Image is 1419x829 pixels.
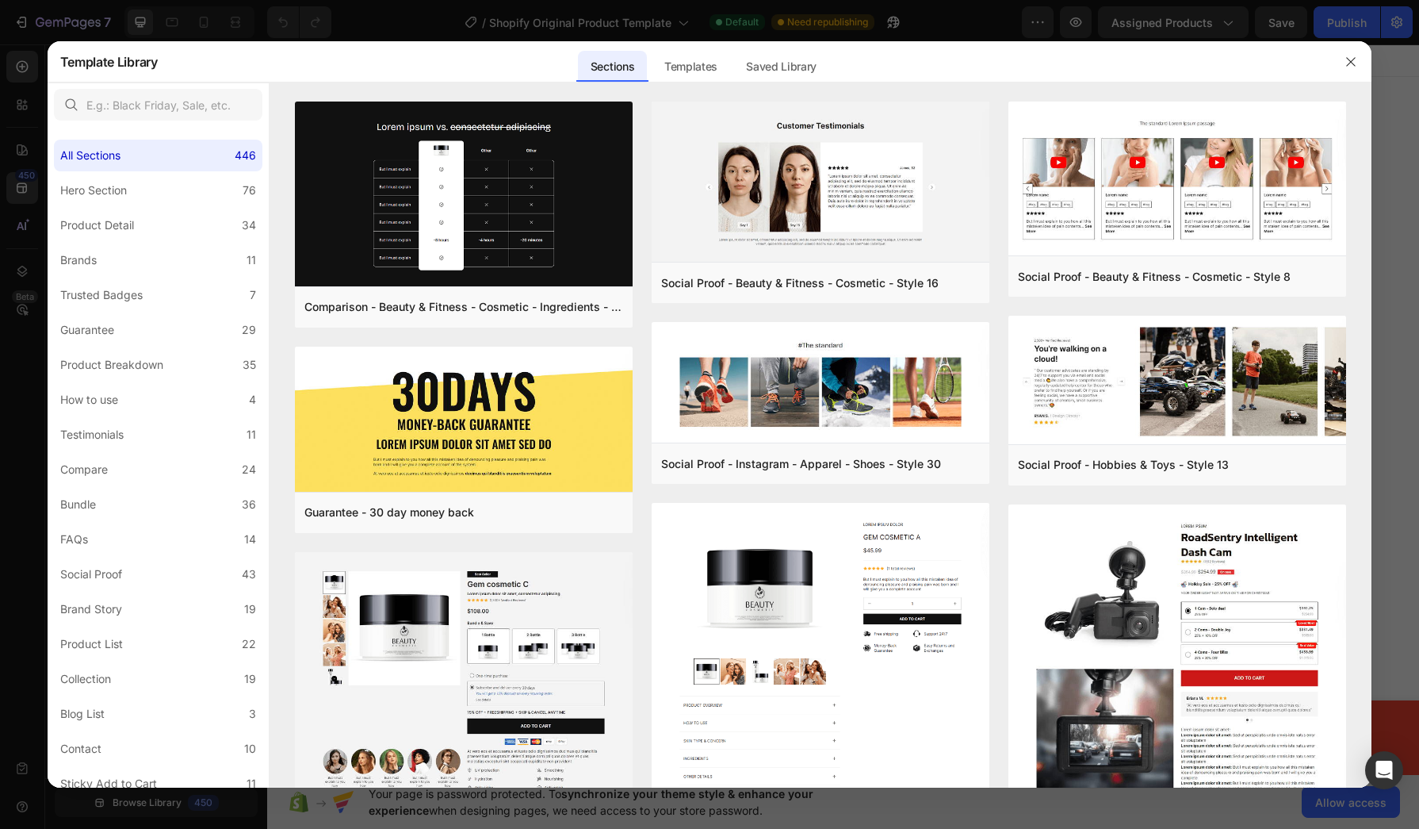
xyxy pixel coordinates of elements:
span: Related products [547,149,631,168]
h2: B Slides [601,258,1052,297]
div: 11 [247,251,256,270]
button: Buy Now [893,671,1052,716]
div: Bundle [60,495,96,514]
img: g30.png [295,347,633,495]
div: Product Breakdown [60,355,163,374]
div: $49.99 [601,361,672,391]
div: Social Proof - Beauty & Fitness - Cosmetic - Style 16 [661,274,939,293]
div: Product Detail [60,216,134,235]
img: sp16.png [652,102,989,265]
span: Product information [541,65,637,84]
p: Flash Sale: Up to 30% Off [335,670,572,695]
span: Add description [855,432,925,443]
div: Collection [60,670,111,689]
div: Social Proof - Beauty & Fitness - Cosmetic - Style 8 [1018,267,1291,286]
div: 19 [244,600,256,619]
p: (1298 reviews) [685,312,768,335]
img: sp13.png [1008,316,1346,447]
div: Testimonials [60,425,124,444]
p: Highlight key benefits with product description. [643,430,983,446]
div: Trusted Badges [60,286,143,305]
div: 11 [247,425,256,444]
div: 24 [242,460,256,479]
div: 34 [242,216,256,235]
div: Sticky Add to Cart [60,774,157,793]
div: Brands [60,251,97,270]
div: 32 [277,670,305,691]
div: Buy Now [945,684,999,703]
div: Guarantee - 30 day money back [304,503,474,522]
div: Hero Section [60,181,127,200]
div: 19 [244,670,256,689]
div: 43 [242,565,256,584]
h2: Template Library [60,41,158,83]
p: Hrs [170,694,189,717]
div: 4 [249,390,256,409]
div: 22 [242,635,256,654]
div: Blog List [60,704,105,723]
div: Guarantee [60,320,114,340]
div: 76 [243,181,256,200]
button: decrement [602,612,637,646]
div: 03 [170,670,189,691]
div: 10 [244,739,256,758]
pre: - 93% [748,362,797,391]
div: Social Proof [60,565,122,584]
div: Quantity [601,578,1052,604]
div: 55 [220,670,247,691]
div: Sections [578,51,647,83]
div: Contact [60,739,101,758]
div: 35 [243,355,256,374]
legend: Color: Black [601,491,672,517]
div: 7 [250,286,256,305]
img: sp30.png [652,322,989,446]
div: Comparison - Beauty & Fitness - Cosmetic - Ingredients - Style 19 [304,297,623,317]
div: Product List [60,635,123,654]
div: 14 [244,530,256,549]
div: All Sections [60,146,120,165]
img: pd11.png [652,503,989,804]
p: Days [111,694,140,717]
div: Templates [652,51,730,83]
p: Mins [220,694,247,717]
span: or [925,432,983,443]
input: quantity [637,612,675,646]
div: 00 [111,670,140,691]
p: Secs [277,694,305,717]
img: c19.png [295,102,633,289]
span: sync data [939,432,983,443]
button: increment [675,612,711,646]
div: 11 [247,774,256,793]
input: E.g.: Black Friday, Sale, etc. [54,89,262,121]
div: Social Proof - Hobbies & Toys - Style 13 [1018,455,1229,474]
div: Open Intercom Messenger [1365,751,1403,789]
div: Compare [60,460,108,479]
div: 3 [249,704,256,723]
div: Saved Library [733,51,829,83]
div: How to use [60,390,118,409]
div: Brand Story [60,600,122,619]
div: Social Proof - Instagram - Apparel - Shoes - Style 30 [661,455,941,474]
div: 446 [235,146,256,165]
div: $749.99 [678,362,741,390]
span: Leopard [650,524,678,547]
div: FAQs [60,530,88,549]
img: sp8.png [1008,102,1346,259]
div: 36 [242,495,256,514]
p: Klarstein Stainless Steel Air Fryer & More! [335,698,572,717]
div: 29 [242,320,256,340]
